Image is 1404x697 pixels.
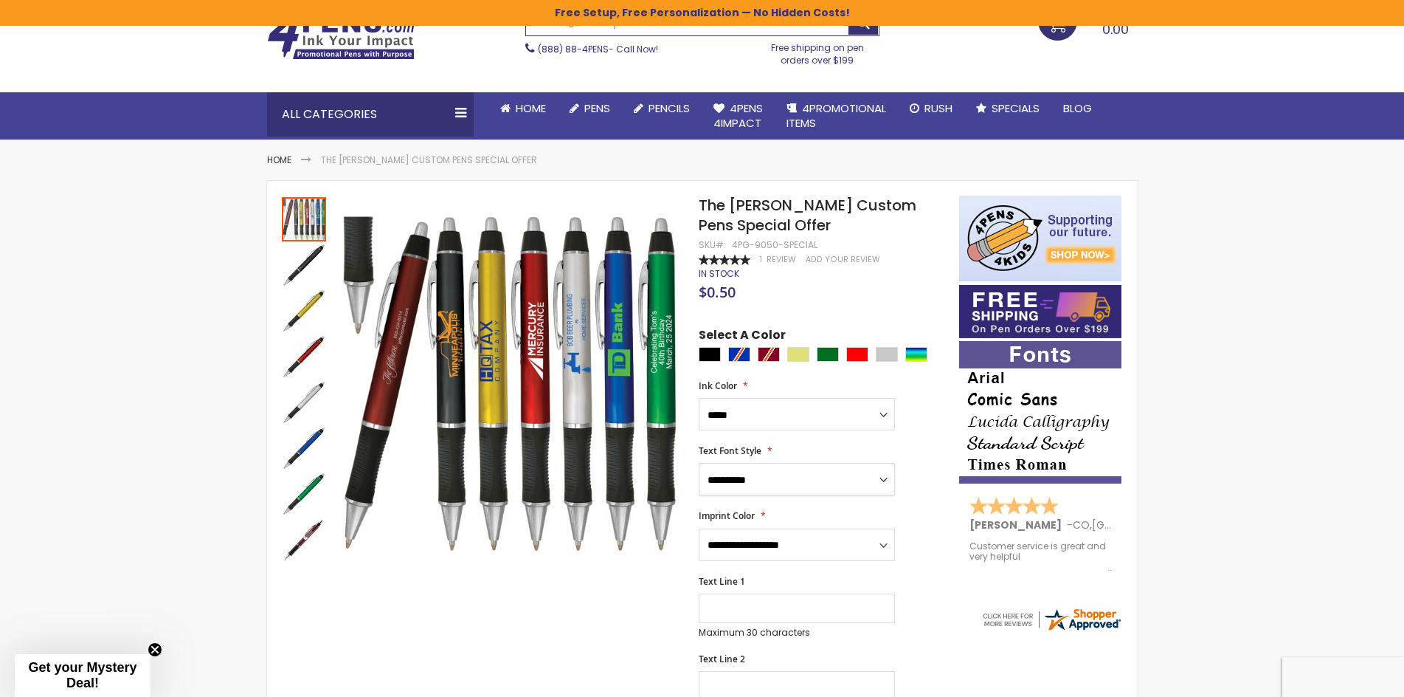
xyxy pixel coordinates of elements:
[282,333,328,379] div: The Barton Custom Pens Special Offer
[924,100,952,116] span: Rush
[538,43,658,55] span: - Call Now!
[787,347,809,362] div: Gold
[282,470,328,516] div: The Barton Custom Pens Special Offer
[282,426,326,470] img: The Barton Custom Pens Special Offer
[969,541,1113,573] div: Customer service is great and very helpful
[699,380,737,392] span: Ink Color
[282,241,328,287] div: The Barton Custom Pens Special Offer
[981,606,1122,633] img: 4pens.com widget logo
[1063,100,1092,116] span: Blog
[981,623,1122,636] a: 4pens.com certificate URL
[516,100,546,116] span: Home
[15,654,151,697] div: Get your Mystery Deal!Close teaser
[817,347,839,362] div: Green
[992,100,1040,116] span: Specials
[584,100,610,116] span: Pens
[846,347,868,362] div: Red
[959,285,1121,338] img: Free shipping on orders over $199
[699,347,721,362] div: Black
[1067,518,1200,532] span: - ,
[1073,518,1090,532] span: CO
[28,660,136,690] span: Get your Mystery Deal!
[488,92,558,125] a: Home
[699,268,739,280] div: Availability
[699,627,895,639] p: Maximum 30 characters
[732,239,817,251] div: 4PG-9050-SPECIAL
[699,444,761,457] span: Text Font Style
[905,347,927,362] div: Assorted
[767,254,796,265] span: Review
[699,282,736,302] span: $0.50
[755,36,879,66] div: Free shipping on pen orders over $199
[321,154,537,166] li: The [PERSON_NAME] Custom Pens Special Offer
[699,267,739,280] span: In stock
[282,425,328,470] div: The Barton Custom Pens Special Offer
[267,92,474,137] div: All Categories
[622,92,702,125] a: Pencils
[699,255,750,265] div: 100%
[959,341,1121,484] img: font-personalization-examples
[969,518,1067,532] span: [PERSON_NAME]
[282,196,328,241] div: The Barton Custom Pens Special Offer
[699,238,726,251] strong: SKU
[282,287,328,333] div: The Barton Custom Pens Special Offer
[699,653,745,665] span: Text Line 2
[538,43,609,55] a: (888) 88-4PENS
[760,254,762,265] span: 1
[775,92,898,140] a: 4PROMOTIONALITEMS
[267,154,291,166] a: Home
[558,92,622,125] a: Pens
[282,243,326,287] img: The Barton Custom Pens Special Offer
[282,379,328,425] div: The Barton Custom Pens Special Offer
[699,509,755,522] span: Imprint Color
[649,100,690,116] span: Pencils
[1092,518,1200,532] span: [GEOGRAPHIC_DATA]
[1102,20,1129,38] span: 0.00
[282,289,326,333] img: The Barton Custom Pens Special Offer
[282,472,326,516] img: The Barton Custom Pens Special Offer
[806,254,880,265] a: Add Your Review
[699,195,916,236] span: The [PERSON_NAME] Custom Pens Special Offer
[148,642,162,657] button: Close teaser
[282,334,326,379] img: The Barton Custom Pens Special Offer
[1051,92,1104,125] a: Blog
[342,217,679,554] img: The Barton Custom Pens Special Offer
[282,516,326,562] div: The Barton Custom Pens Special Offer
[699,575,745,588] span: Text Line 1
[898,92,964,125] a: Rush
[760,254,798,265] a: 1 Review
[1282,657,1404,697] iframe: Google Customer Reviews
[786,100,886,131] span: 4PROMOTIONAL ITEMS
[282,518,326,562] img: The Barton Custom Pens Special Offer
[702,92,775,140] a: 4Pens4impact
[876,347,898,362] div: Silver
[964,92,1051,125] a: Specials
[959,196,1121,281] img: 4pens 4 kids
[699,327,786,347] span: Select A Color
[713,100,763,131] span: 4Pens 4impact
[267,13,415,60] img: 4Pens Custom Pens and Promotional Products
[282,380,326,425] img: The Barton Custom Pens Special Offer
